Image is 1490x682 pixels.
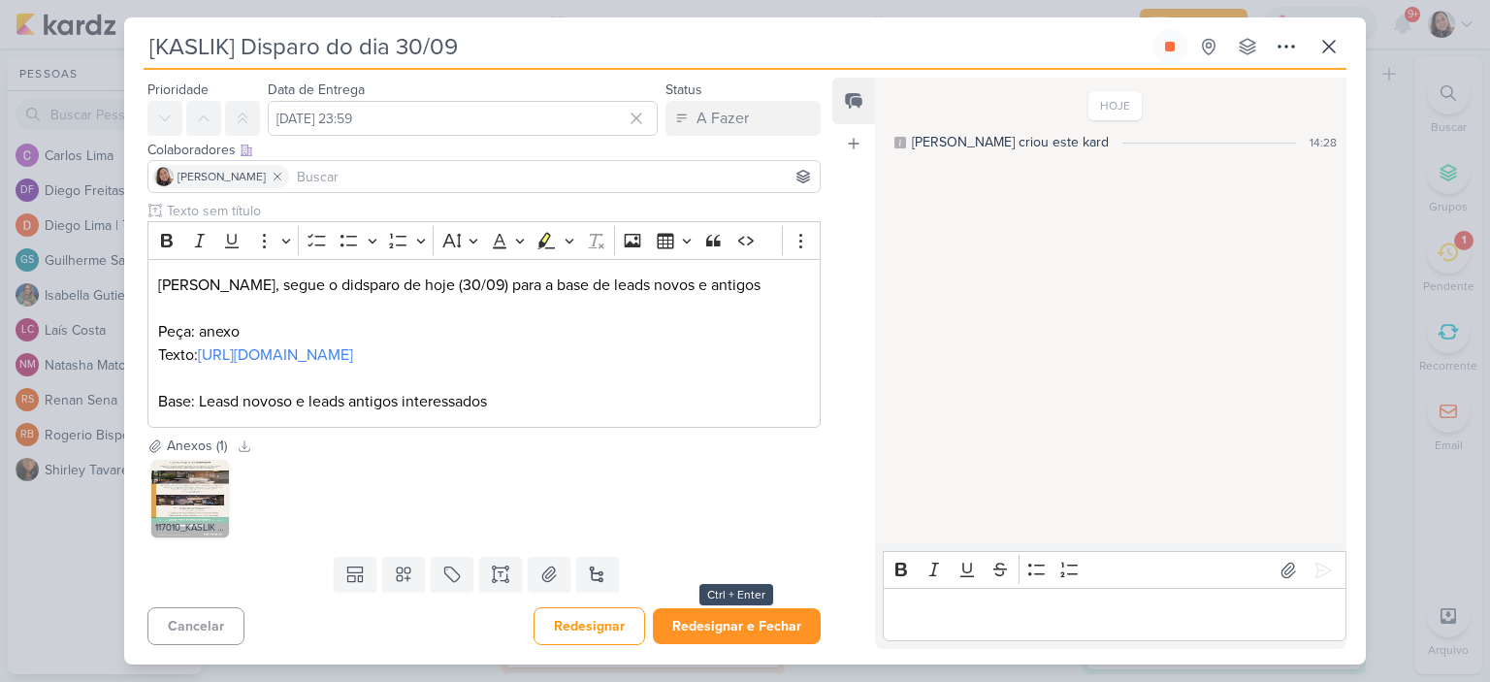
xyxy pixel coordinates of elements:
div: Editor toolbar [147,221,821,259]
button: A Fazer [665,101,821,136]
div: Colaboradores [147,140,821,160]
div: Ctrl + Enter [699,584,773,605]
div: Editor toolbar [883,551,1346,589]
img: 6Nh94Afe5m01unIX5E8m2YluXuQL19-metaMTE3MDEwX0tBU0xJSyBfIEUtTUFJTCBNS1QgXyBJQklSQVBVRVJBIFNUVURJT1... [151,460,229,537]
div: Editor editing area: main [147,259,821,429]
div: Parar relógio [1162,39,1178,54]
label: Prioridade [147,81,209,98]
button: Cancelar [147,607,244,645]
p: Texto: [158,343,810,367]
input: Texto sem título [163,201,821,221]
div: 14:28 [1310,134,1337,151]
div: Editor editing area: main [883,588,1346,641]
span: [PERSON_NAME] [178,168,266,185]
label: Data de Entrega [268,81,365,98]
div: Anexos (1) [167,436,227,456]
input: Select a date [268,101,658,136]
label: Status [665,81,702,98]
input: Buscar [293,165,816,188]
div: [PERSON_NAME] criou este kard [912,132,1109,152]
input: Kard Sem Título [144,29,1149,64]
p: Peça: anexo [158,320,810,343]
img: Sharlene Khoury [154,167,174,186]
button: Redesignar [534,607,645,645]
p: Base: Leasd novoso e leads antigos interessados [158,390,810,413]
p: [PERSON_NAME], segue o didsparo de hoje (30/09) para a base de leads novos e antigos [158,274,810,297]
div: 117010_KASLIK _ E-MAIL MKT _ IBIRAPUERA STUDIOS BY KASLIK _ O PONTO PERFEITO PARA INVESTIR COM AL... [151,518,229,537]
a: [URL][DOMAIN_NAME] [198,345,353,365]
button: Redesignar e Fechar [653,608,821,644]
div: A Fazer [696,107,749,130]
